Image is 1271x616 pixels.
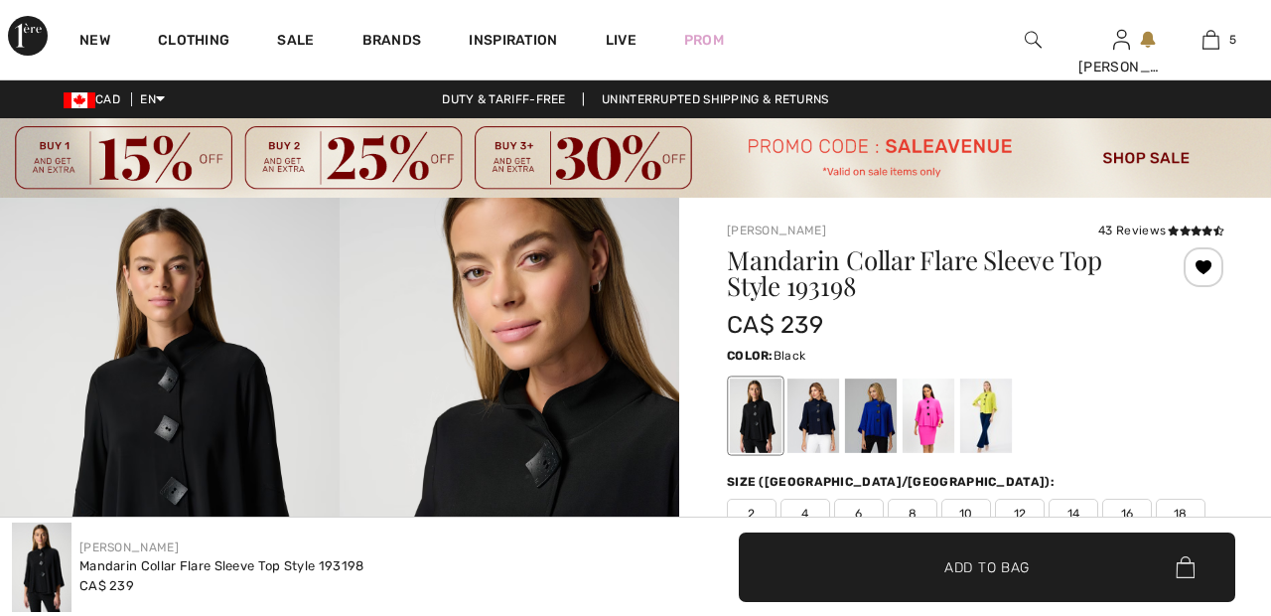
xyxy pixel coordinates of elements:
span: 6 [834,499,884,529]
a: [PERSON_NAME] [727,224,826,237]
span: Add to Bag [944,556,1030,577]
a: Brands [362,32,422,53]
h1: Mandarin Collar Flare Sleeve Top Style 193198 [727,247,1141,299]
a: Clothing [158,32,229,53]
div: 43 Reviews [1098,222,1223,239]
a: 5 [1167,28,1254,52]
div: Ultra pink [903,379,954,453]
span: 14 [1049,499,1098,529]
div: Royal Sapphire 163 [845,379,897,453]
span: 8 [888,499,937,529]
span: 5 [1229,31,1236,49]
span: EN [140,92,165,106]
img: My Bag [1202,28,1219,52]
a: Sign In [1113,30,1130,49]
div: Mandarin Collar Flare Sleeve Top Style 193198 [79,556,364,576]
span: Color: [727,349,774,363]
a: Prom [684,30,724,51]
a: [PERSON_NAME] [79,540,179,554]
a: New [79,32,110,53]
div: Midnight Blue 40 [787,379,839,453]
div: Black [730,379,781,453]
a: Sale [277,32,314,53]
span: 18 [1156,499,1205,529]
span: CA$ 239 [727,311,823,339]
a: Live [606,30,636,51]
span: 16 [1102,499,1152,529]
img: Canadian Dollar [64,92,95,108]
span: 12 [995,499,1045,529]
span: CAD [64,92,128,106]
img: 1ère Avenue [8,16,48,56]
span: 4 [780,499,830,529]
span: Inspiration [469,32,557,53]
span: 10 [941,499,991,529]
div: [PERSON_NAME] [1078,57,1166,77]
div: Size ([GEOGRAPHIC_DATA]/[GEOGRAPHIC_DATA]): [727,473,1059,491]
img: My Info [1113,28,1130,52]
span: CA$ 239 [79,578,134,593]
img: search the website [1025,28,1042,52]
span: Black [774,349,806,363]
img: Mandarin Collar Flare Sleeve Top Style 193198 [12,523,71,612]
div: Wasabi [960,379,1012,453]
img: Bag.svg [1176,556,1195,578]
button: Add to Bag [739,533,1235,602]
span: 2 [727,499,777,529]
